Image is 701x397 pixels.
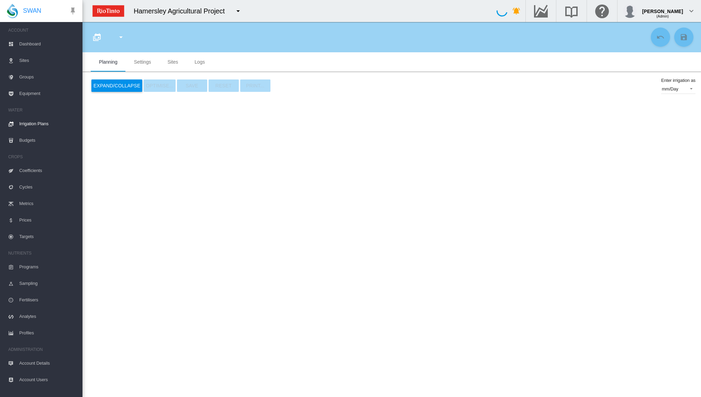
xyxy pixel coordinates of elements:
button: icon-menu-down [114,30,128,44]
span: SWAN [23,7,41,15]
button: Expand/Collapse [91,79,142,92]
md-icon: icon-bell-ring [512,7,521,15]
img: ZPXdBAAAAAElFTkSuQmCC [90,2,127,20]
span: Groups [19,69,77,85]
span: Budgets [19,132,77,149]
div: mm/Day [662,86,678,92]
span: ACCOUNT [8,25,77,36]
button: Cancel Changes [651,28,670,47]
md-tab-item: Planning [91,52,126,72]
div: Hamersley Agricultural Project [134,6,231,16]
button: Click to go to full list of plans [90,30,104,44]
md-icon: icon-menu-down [234,7,242,15]
md-icon: icon-chevron-down [687,7,696,15]
div: [PERSON_NAME] [642,5,683,12]
span: NUTRIENTS [8,248,77,259]
md-icon: Search the knowledge base [563,7,580,15]
img: profile.jpg [623,4,637,18]
span: Programs [19,259,77,275]
span: Dashboard [19,36,77,52]
span: Targets [19,228,77,245]
span: Fertilisers [19,292,77,308]
md-icon: Click here for help [594,7,610,15]
span: Sites [19,52,77,69]
span: Coefficients [19,162,77,179]
md-icon: icon-menu-down [117,33,125,41]
button: Save [177,79,207,92]
button: OPTIMISE... [144,79,175,92]
button: icon-menu-down [231,4,245,18]
span: Logs [194,59,205,65]
button: icon-bell-ring [510,4,523,18]
span: ADMINISTRATION [8,344,77,355]
span: Analytes [19,308,77,325]
span: Cycles [19,179,77,195]
img: SWAN-Landscape-Logo-Colour-drop.png [7,4,18,18]
button: PRINT... [240,79,270,92]
md-icon: Go to the Data Hub [533,7,549,15]
md-label: Enter irrigation as [661,78,696,83]
button: Save Changes [674,28,693,47]
button: Reset [209,79,239,92]
span: CROPS [8,151,77,162]
span: WATER [8,105,77,116]
span: Sampling [19,275,77,292]
span: Account Users [19,372,77,388]
md-icon: icon-undo [656,33,665,41]
md-icon: icon-content-save [680,33,688,41]
span: Prices [19,212,77,228]
md-tab-item: Sites [159,52,187,72]
span: Metrics [19,195,77,212]
span: Profiles [19,325,77,341]
md-icon: icon-pin [69,7,77,15]
span: Account Details [19,355,77,372]
span: Irrigation Plans [19,116,77,132]
md-icon: icon-calendar-multiple [93,33,101,41]
md-tab-item: Settings [126,52,159,72]
span: (Admin) [656,14,669,18]
span: Equipment [19,85,77,102]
